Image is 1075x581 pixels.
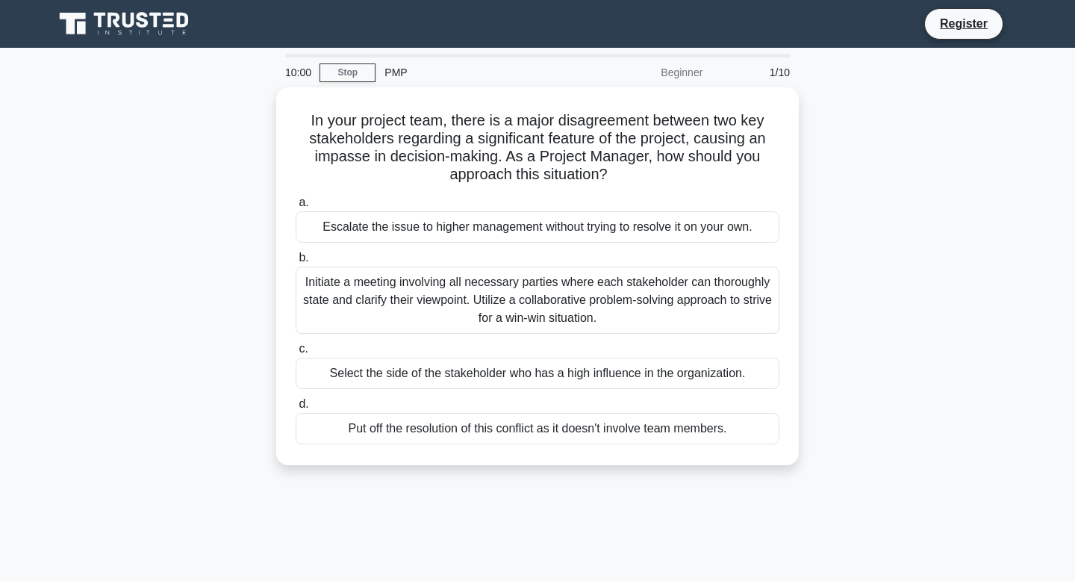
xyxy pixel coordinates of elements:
div: 1/10 [711,58,799,87]
span: c. [299,342,308,355]
span: b. [299,251,308,264]
span: a. [299,196,308,208]
div: Beginner [581,58,711,87]
div: Put off the resolution of this conflict as it doesn't involve team members. [296,413,779,444]
a: Register [931,14,997,33]
a: Stop [320,63,376,82]
div: PMP [376,58,581,87]
span: d. [299,397,308,410]
h5: In your project team, there is a major disagreement between two key stakeholders regarding a sign... [294,111,781,184]
div: 10:00 [276,58,320,87]
div: Initiate a meeting involving all necessary parties where each stakeholder can thoroughly state an... [296,267,779,334]
div: Select the side of the stakeholder who has a high influence in the organization. [296,358,779,389]
div: Escalate the issue to higher management without trying to resolve it on your own. [296,211,779,243]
